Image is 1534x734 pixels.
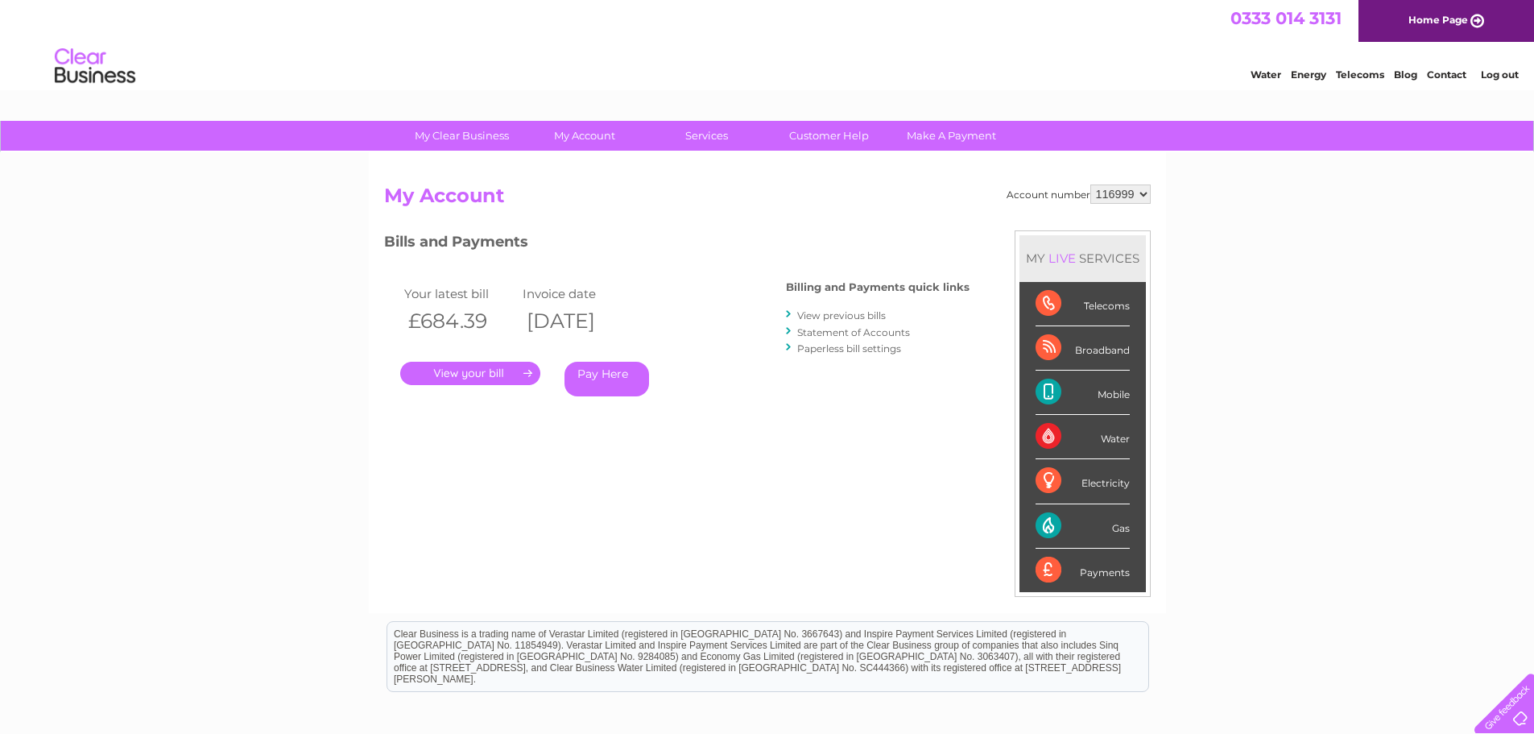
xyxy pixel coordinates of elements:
a: My Account [518,121,651,151]
div: Water [1036,415,1130,459]
a: Water [1251,68,1281,81]
h2: My Account [384,185,1151,215]
a: Customer Help [763,121,895,151]
a: . [400,362,540,385]
div: Mobile [1036,371,1130,415]
a: Energy [1291,68,1326,81]
div: Account number [1007,185,1151,204]
a: Telecoms [1336,68,1384,81]
th: [DATE] [519,305,638,338]
img: logo.png [54,42,136,91]
a: My Clear Business [395,121,528,151]
a: Statement of Accounts [797,326,910,338]
a: View previous bills [797,309,886,321]
div: LIVE [1045,251,1079,266]
a: Log out [1481,68,1519,81]
td: Invoice date [519,283,638,305]
th: £684.39 [400,305,519,338]
a: Services [640,121,773,151]
div: Payments [1036,549,1130,592]
a: Blog [1394,68,1417,81]
div: Electricity [1036,459,1130,504]
a: Paperless bill settings [797,342,901,355]
a: Pay Here [564,362,649,396]
a: Contact [1427,68,1466,81]
div: Broadband [1036,326,1130,371]
a: Make A Payment [885,121,1018,151]
h4: Billing and Payments quick links [786,281,970,293]
div: MY SERVICES [1019,235,1146,281]
div: Telecoms [1036,282,1130,326]
h3: Bills and Payments [384,230,970,259]
div: Clear Business is a trading name of Verastar Limited (registered in [GEOGRAPHIC_DATA] No. 3667643... [387,9,1148,78]
td: Your latest bill [400,283,519,305]
div: Gas [1036,504,1130,549]
a: 0333 014 3131 [1230,8,1342,28]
